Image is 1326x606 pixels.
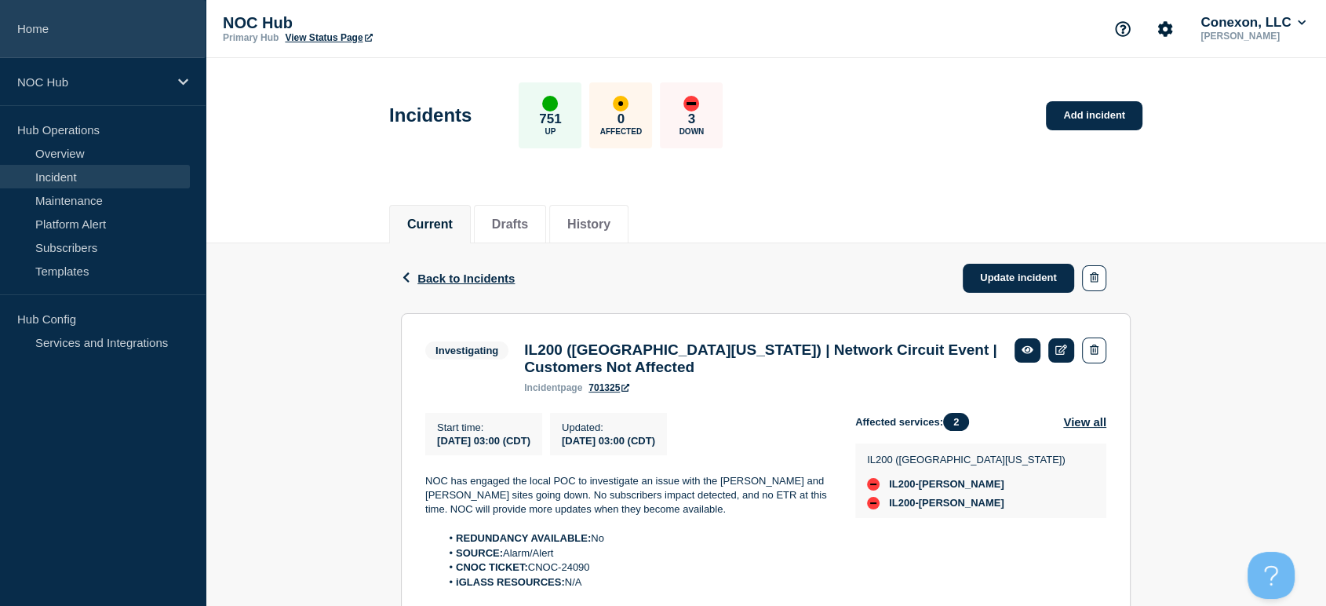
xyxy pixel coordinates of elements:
[524,382,582,393] p: page
[588,382,629,393] a: 701325
[456,547,503,559] strong: SOURCE:
[963,264,1074,293] a: Update incident
[524,382,560,393] span: incident
[943,413,969,431] span: 2
[456,561,528,573] strong: CNOC TICKET:
[441,560,831,575] li: CNOC-24090
[441,531,831,546] li: No
[567,217,610,232] button: History
[1106,13,1139,46] button: Support
[389,104,472,126] h1: Incidents
[441,546,831,560] li: Alarm/Alert
[617,111,625,127] p: 0
[441,575,831,590] li: N/A
[417,272,515,285] span: Back to Incidents
[867,478,880,491] div: down
[1063,413,1106,431] button: View all
[425,341,508,360] span: Investigating
[855,413,977,431] span: Affected services:
[1248,552,1295,599] iframe: Help Scout Beacon - Open
[1149,13,1182,46] button: Account settings
[401,272,515,285] button: Back to Incidents
[285,32,372,43] a: View Status Page
[889,478,1004,491] span: IL200-[PERSON_NAME]
[542,96,558,111] div: up
[679,127,705,136] p: Down
[456,576,565,588] strong: iGLASS RESOURCES:
[17,75,168,89] p: NOC Hub
[1197,31,1309,42] p: [PERSON_NAME]
[407,217,453,232] button: Current
[1197,15,1309,31] button: Conexon, LLC
[437,435,530,447] span: [DATE] 03:00 (CDT)
[600,127,642,136] p: Affected
[889,497,1004,509] span: IL200-[PERSON_NAME]
[867,497,880,509] div: down
[425,474,830,517] p: NOC has engaged the local POC to investigate an issue with the [PERSON_NAME] and [PERSON_NAME] si...
[613,96,628,111] div: affected
[545,127,556,136] p: Up
[562,422,655,433] p: Updated :
[688,111,695,127] p: 3
[437,422,530,433] p: Start time :
[524,341,999,376] h3: IL200 ([GEOGRAPHIC_DATA][US_STATE]) | Network Circuit Event | Customers Not Affected
[1046,101,1142,130] a: Add incident
[456,532,591,544] strong: REDUNDANCY AVAILABLE:
[223,14,537,32] p: NOC Hub
[867,454,1066,465] p: IL200 ([GEOGRAPHIC_DATA][US_STATE])
[223,32,279,43] p: Primary Hub
[539,111,561,127] p: 751
[492,217,528,232] button: Drafts
[562,433,655,447] div: [DATE] 03:00 (CDT)
[683,96,699,111] div: down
